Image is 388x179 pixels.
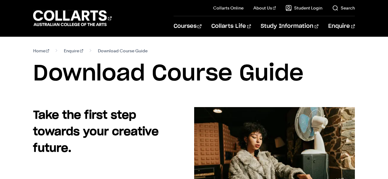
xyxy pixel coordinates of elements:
a: Courses [174,16,202,36]
a: Collarts Life [211,16,251,36]
a: Student Login [286,5,322,11]
a: Collarts Online [213,5,244,11]
a: Enquire [64,47,83,55]
h1: Download Course Guide [33,60,355,88]
a: Search [332,5,355,11]
a: Study Information [261,16,318,36]
strong: Take the first step towards your creative future. [33,110,159,154]
span: Download Course Guide [98,47,148,55]
div: Go to homepage [33,9,112,27]
a: Home [33,47,49,55]
a: About Us [253,5,276,11]
a: Enquire [328,16,355,36]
